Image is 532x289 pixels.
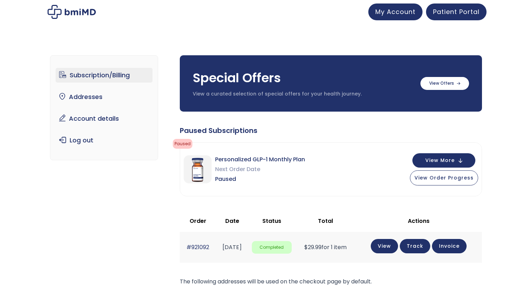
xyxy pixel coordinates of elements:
td: for 1 item [295,232,356,262]
a: Addresses [56,90,152,104]
button: View Order Progress [410,170,478,185]
span: Next Order Date [215,164,305,174]
a: Patient Portal [426,3,487,20]
span: Total [318,217,333,225]
time: [DATE] [222,243,242,251]
span: View More [425,158,455,163]
button: View More [412,153,475,168]
a: View [371,239,398,253]
span: Completed [252,241,292,254]
img: My account [48,5,96,19]
h3: Special Offers [193,69,413,87]
p: View a curated selection of special offers for your health journey. [193,91,413,98]
span: Paused [215,174,305,184]
a: Track [400,239,430,253]
nav: Account pages [50,55,158,160]
a: Subscription/Billing [56,68,152,83]
img: Personalized GLP-1 Monthly Plan [184,155,212,183]
span: Personalized GLP-1 Monthly Plan [215,155,305,164]
span: 29.99 [304,243,321,251]
span: Actions [408,217,430,225]
span: Paused [173,139,192,149]
span: Patient Portal [433,7,480,16]
a: Log out [56,133,152,148]
a: Invoice [432,239,467,253]
span: Status [262,217,281,225]
a: #921092 [186,243,209,251]
span: $ [304,243,308,251]
span: Date [225,217,239,225]
span: View Order Progress [414,174,474,181]
span: My Account [375,7,416,16]
span: Order [190,217,206,225]
a: Account details [56,111,152,126]
div: Paused Subscriptions [180,126,482,135]
p: The following addresses will be used on the checkout page by default. [180,277,482,287]
a: My Account [368,3,423,20]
